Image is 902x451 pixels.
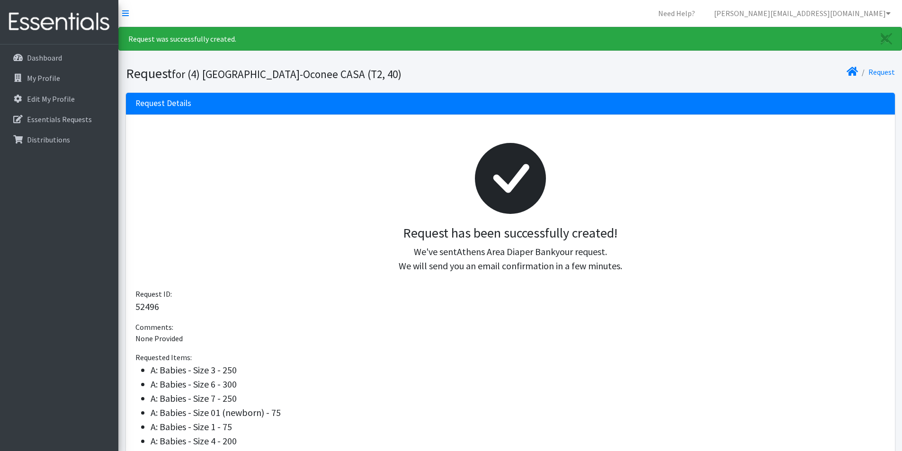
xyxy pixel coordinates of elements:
[151,363,885,377] li: A: Babies - Size 3 - 250
[651,4,703,23] a: Need Help?
[27,135,70,144] p: Distributions
[706,4,898,23] a: [PERSON_NAME][EMAIL_ADDRESS][DOMAIN_NAME]
[4,130,115,149] a: Distributions
[151,420,885,434] li: A: Babies - Size 1 - 75
[143,225,878,241] h3: Request has been successfully created!
[151,406,885,420] li: A: Babies - Size 01 (newborn) - 75
[868,67,895,77] a: Request
[172,67,402,81] small: for (4) [GEOGRAPHIC_DATA]-Oconee CASA (T2, 40)
[135,322,173,332] span: Comments:
[135,353,192,362] span: Requested Items:
[4,110,115,129] a: Essentials Requests
[151,377,885,391] li: A: Babies - Size 6 - 300
[4,6,115,38] img: HumanEssentials
[27,94,75,104] p: Edit My Profile
[4,69,115,88] a: My Profile
[118,27,902,51] div: Request was successfully created.
[4,48,115,67] a: Dashboard
[143,245,878,273] p: We've sent your request. We will send you an email confirmation in a few minutes.
[135,300,885,314] p: 52496
[871,27,902,50] a: Close
[151,391,885,406] li: A: Babies - Size 7 - 250
[135,334,183,343] span: None Provided
[457,246,555,257] span: Athens Area Diaper Bank
[151,434,885,448] li: A: Babies - Size 4 - 200
[27,73,60,83] p: My Profile
[4,89,115,108] a: Edit My Profile
[27,53,62,62] p: Dashboard
[126,65,507,82] h1: Request
[27,115,92,124] p: Essentials Requests
[135,289,172,299] span: Request ID:
[135,98,191,108] h3: Request Details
